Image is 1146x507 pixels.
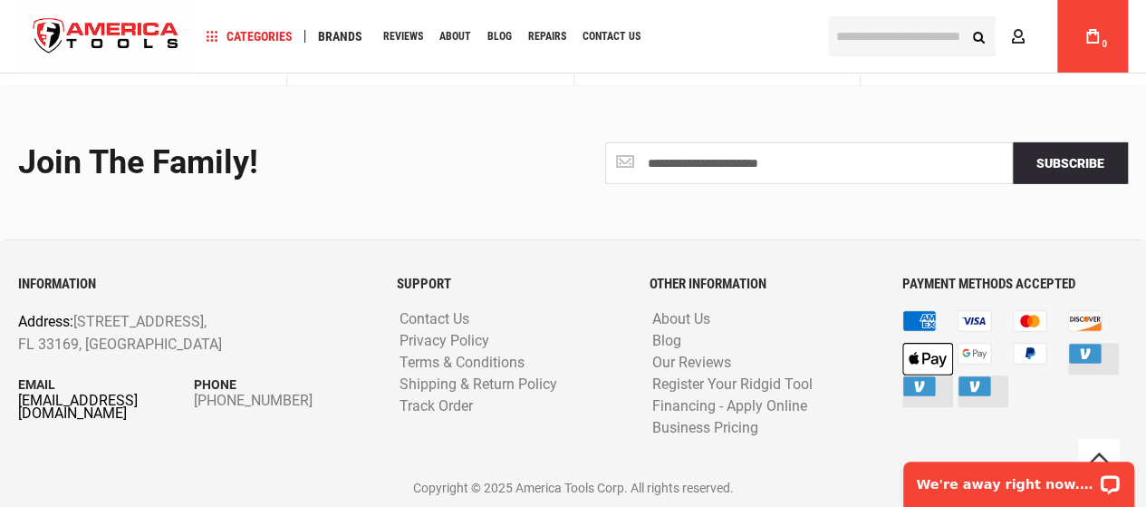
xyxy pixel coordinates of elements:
[18,395,194,420] a: [EMAIL_ADDRESS][DOMAIN_NAME]
[318,30,362,43] span: Brands
[583,31,640,42] span: Contact Us
[961,19,996,54] button: Search
[431,24,479,49] a: About
[395,398,477,415] a: Track Order
[648,355,736,372] a: Our Reviews
[18,277,370,292] h6: INFORMATION
[648,311,715,328] a: About Us
[1013,142,1128,184] button: Subscribe
[206,30,293,43] span: Categories
[439,31,471,42] span: About
[395,376,562,394] a: Shipping & Return Policy
[891,450,1146,507] iframe: LiveChat chat widget
[18,3,194,71] img: America Tools
[1036,156,1104,171] span: Subscribe
[310,24,371,49] a: Brands
[479,24,520,49] a: Blog
[528,31,566,42] span: Repairs
[397,277,622,292] h6: SUPPORT
[18,145,560,181] div: Join the Family!
[197,24,301,49] a: Categories
[18,310,300,356] p: [STREET_ADDRESS], FL 33169, [GEOGRAPHIC_DATA]
[194,375,370,395] p: Phone
[18,375,194,395] p: Email
[1102,39,1107,49] span: 0
[18,478,1128,498] p: Copyright © 2025 America Tools Corp. All rights reserved.
[395,311,474,328] a: Contact Us
[648,398,812,415] a: Financing - Apply Online
[395,333,494,350] a: Privacy Policy
[520,24,574,49] a: Repairs
[487,31,512,42] span: Blog
[650,277,875,292] h6: OTHER INFORMATION
[383,31,423,42] span: Reviews
[648,420,763,437] a: Business Pricing
[574,24,649,49] a: Contact Us
[395,355,529,372] a: Terms & Conditions
[18,313,73,330] span: Address:
[194,395,370,407] a: [PHONE_NUMBER]
[648,376,817,394] a: Register Your Ridgid Tool
[375,24,431,49] a: Reviews
[648,333,686,350] a: Blog
[902,277,1128,292] h6: PAYMENT METHODS ACCEPTED
[18,3,194,71] a: store logo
